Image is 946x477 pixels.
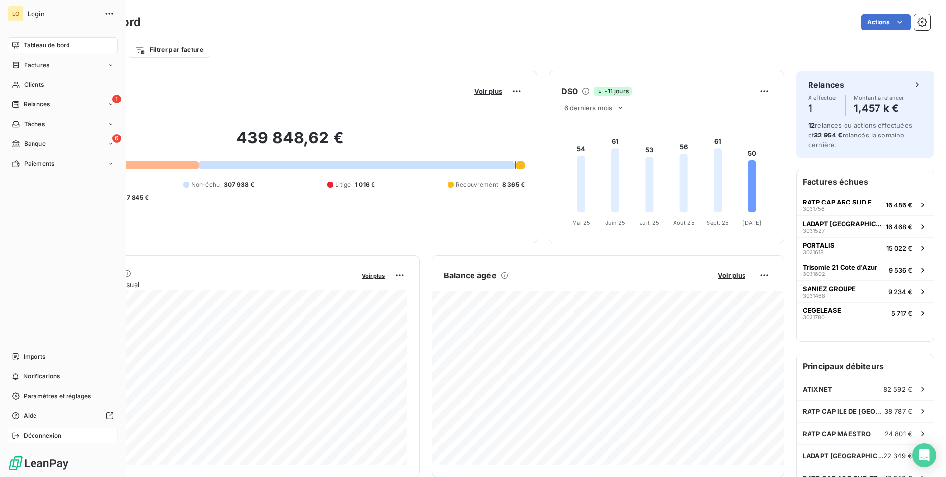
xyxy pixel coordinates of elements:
[803,198,882,206] span: RATP CAP ARC SUD ET OUEST
[883,452,912,460] span: 22 349 €
[797,237,934,259] button: PORTALIS303161815 022 €
[861,14,911,30] button: Actions
[129,42,209,58] button: Filtrer par facture
[23,372,60,381] span: Notifications
[803,206,825,212] span: 3031756
[891,309,912,317] span: 5 717 €
[335,180,351,189] span: Litige
[743,219,761,226] tspan: [DATE]
[883,385,912,393] span: 82 592 €
[594,87,631,96] span: -11 jours
[8,6,24,22] div: LO
[797,259,934,280] button: Trisomie 21 Cote d'Azur30318029 536 €
[472,87,505,96] button: Voir plus
[803,228,825,234] span: 3031527
[803,285,856,293] span: SANIEZ GROUPE
[889,266,912,274] span: 9 536 €
[803,307,841,314] span: CEGELEASE
[707,219,729,226] tspan: Sept. 25
[24,61,49,69] span: Factures
[797,215,934,237] button: LADAPT [GEOGRAPHIC_DATA] ([GEOGRAPHIC_DATA])303152716 468 €
[24,80,44,89] span: Clients
[605,219,625,226] tspan: Juin 25
[56,128,525,158] h2: 439 848,62 €
[854,95,904,101] span: Montant à relancer
[797,194,934,215] button: RATP CAP ARC SUD ET OUEST303175616 486 €
[886,244,912,252] span: 15 022 €
[803,271,825,277] span: 3031802
[888,288,912,296] span: 9 234 €
[564,104,612,112] span: 6 derniers mois
[24,159,54,168] span: Paiements
[803,241,835,249] span: PORTALIS
[561,85,578,97] h6: DSO
[24,41,69,50] span: Tableau de bord
[24,352,45,361] span: Imports
[797,354,934,378] h6: Principaux débiteurs
[112,134,121,143] span: 6
[24,392,91,401] span: Paramètres et réglages
[884,408,912,415] span: 38 787 €
[718,272,745,279] span: Voir plus
[362,273,385,279] span: Voir plus
[224,180,254,189] span: 307 938 €
[444,270,497,281] h6: Balance âgée
[808,121,815,129] span: 12
[803,452,883,460] span: LADAPT [GEOGRAPHIC_DATA] ([GEOGRAPHIC_DATA])
[808,79,844,91] h6: Relances
[854,101,904,116] h4: 1,457 k €
[808,101,838,116] h4: 1
[803,220,882,228] span: LADAPT [GEOGRAPHIC_DATA] ([GEOGRAPHIC_DATA])
[886,201,912,209] span: 16 486 €
[803,293,825,299] span: 3031468
[8,455,69,471] img: Logo LeanPay
[673,219,695,226] tspan: Août 25
[502,180,525,189] span: 8 365 €
[797,170,934,194] h6: Factures échues
[8,408,118,424] a: Aide
[797,280,934,302] button: SANIEZ GROUPE30314689 234 €
[912,443,936,467] div: Open Intercom Messenger
[803,385,832,393] span: ATIXNET
[886,223,912,231] span: 16 468 €
[112,95,121,103] span: 1
[572,219,590,226] tspan: Mai 25
[640,219,659,226] tspan: Juil. 25
[56,279,355,290] span: Chiffre d'affaires mensuel
[803,430,871,438] span: RATP CAP MAESTRO
[474,87,502,95] span: Voir plus
[191,180,220,189] span: Non-échu
[28,10,99,18] span: Login
[715,271,748,280] button: Voir plus
[355,180,375,189] span: 1 016 €
[24,100,50,109] span: Relances
[24,139,46,148] span: Banque
[797,302,934,324] button: CEGELEASE30317805 717 €
[803,249,824,255] span: 3031618
[359,271,388,280] button: Voir plus
[803,263,877,271] span: Trisomie 21 Cote d'Azur
[24,411,37,420] span: Aide
[24,431,62,440] span: Déconnexion
[808,121,912,149] span: relances ou actions effectuées et relancés la semaine dernière.
[456,180,498,189] span: Recouvrement
[808,95,838,101] span: À effectuer
[814,131,842,139] span: 32 954 €
[803,408,884,415] span: RATP CAP ILE DE [GEOGRAPHIC_DATA]
[24,120,45,129] span: Tâches
[885,430,912,438] span: 24 801 €
[124,193,149,202] span: -7 845 €
[803,314,825,320] span: 3031780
